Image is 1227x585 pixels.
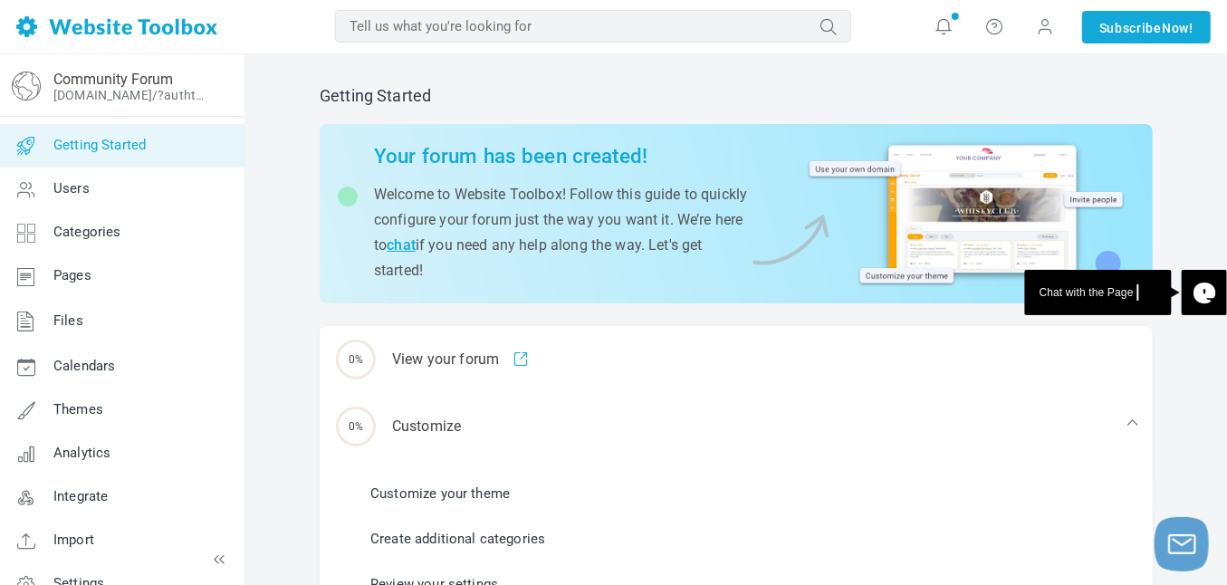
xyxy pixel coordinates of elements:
[53,358,115,374] span: Calendars
[1162,18,1193,38] span: Now!
[53,445,110,461] span: Analytics
[53,401,103,417] span: Themes
[53,88,211,102] a: [DOMAIN_NAME]/?authtoken=e655155d735ac4397e13741d0ca7970f&rememberMe=1
[387,236,416,254] a: chat
[53,137,146,153] span: Getting Started
[12,72,41,101] img: globe-icon.png
[1155,517,1209,571] button: Launch chat
[370,529,545,549] a: Create additional categories
[53,312,83,329] span: Files
[53,224,121,240] span: Categories
[320,326,1153,393] a: 0% View your forum
[320,326,1153,393] div: View your forum
[53,488,108,504] span: Integrate
[335,10,851,43] input: Tell us what you're looking for
[320,393,1153,460] div: Customize
[1082,11,1211,43] a: SubscribeNow!
[374,182,748,283] p: Welcome to Website Toolbox! Follow this guide to quickly configure your forum just the way you wa...
[53,532,94,548] span: Import
[374,144,748,168] h2: Your forum has been created!
[370,484,510,503] a: Customize your theme
[320,86,1153,106] h2: Getting Started
[53,71,173,88] a: Community Forum
[53,267,91,283] span: Pages
[53,180,90,197] span: Users
[336,407,376,446] span: 0%
[336,340,376,379] span: 0%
